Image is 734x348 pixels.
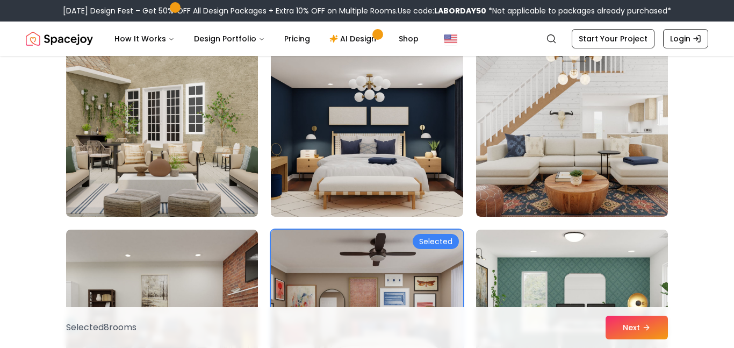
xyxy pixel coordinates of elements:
[390,28,427,49] a: Shop
[276,28,319,49] a: Pricing
[321,28,388,49] a: AI Design
[271,45,463,217] img: Room room-62
[413,234,459,249] div: Selected
[476,45,668,217] img: Room room-63
[106,28,427,49] nav: Main
[63,5,671,16] div: [DATE] Design Fest – Get 50% OFF All Design Packages + Extra 10% OFF on Multiple Rooms.
[106,28,183,49] button: How It Works
[663,29,708,48] a: Login
[185,28,274,49] button: Design Portfolio
[26,28,93,49] a: Spacejoy
[61,40,263,221] img: Room room-61
[606,316,668,339] button: Next
[434,5,486,16] b: LABORDAY50
[26,28,93,49] img: Spacejoy Logo
[572,29,654,48] a: Start Your Project
[444,32,457,45] img: United States
[486,5,671,16] span: *Not applicable to packages already purchased*
[26,22,708,56] nav: Global
[66,321,136,334] p: Selected 8 room s
[398,5,486,16] span: Use code:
